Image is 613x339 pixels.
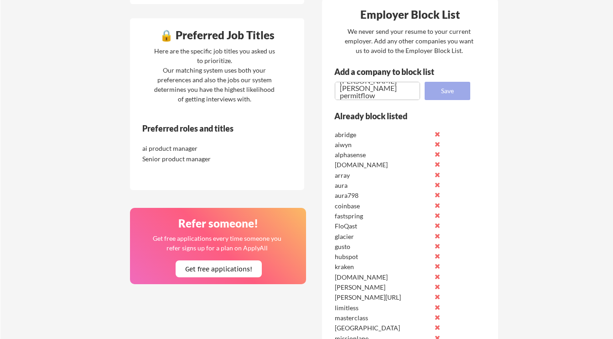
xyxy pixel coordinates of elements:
[344,26,474,55] div: We never send your resume to your current employer. Add any other companies you want us to avoid ...
[152,233,282,253] div: Get free applications every time someone you refer signs up for a plan on ApplyAll
[335,191,431,200] div: aura798
[335,222,431,231] div: FloQast
[142,154,239,164] div: Senior product manager
[335,283,431,292] div: [PERSON_NAME]
[335,150,431,159] div: alphasense
[335,171,431,180] div: array
[176,260,262,277] button: Get free applications!
[335,293,431,302] div: [PERSON_NAME][URL]
[335,181,431,190] div: aura
[335,201,431,211] div: coinbase
[334,68,448,76] div: Add a company to block list
[335,273,431,282] div: [DOMAIN_NAME]
[335,262,431,271] div: kraken
[335,140,431,149] div: aiwyn
[335,130,431,139] div: abridge
[335,252,431,261] div: hubspot
[134,218,303,229] div: Refer someone!
[335,232,431,241] div: glacier
[425,82,470,100] button: Save
[335,242,431,251] div: gusto
[142,144,239,153] div: ai product manager
[152,46,277,104] div: Here are the specific job titles you asked us to prioritize. Our matching system uses both your p...
[142,124,266,132] div: Preferred roles and titles
[335,212,431,221] div: fastspring
[335,323,431,333] div: [GEOGRAPHIC_DATA]
[335,303,431,313] div: limitless
[335,313,431,323] div: masterclass
[335,160,431,169] div: [DOMAIN_NAME]
[334,112,458,120] div: Already block listed
[326,9,495,20] div: Employer Block List
[132,30,302,41] div: 🔒 Preferred Job Titles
